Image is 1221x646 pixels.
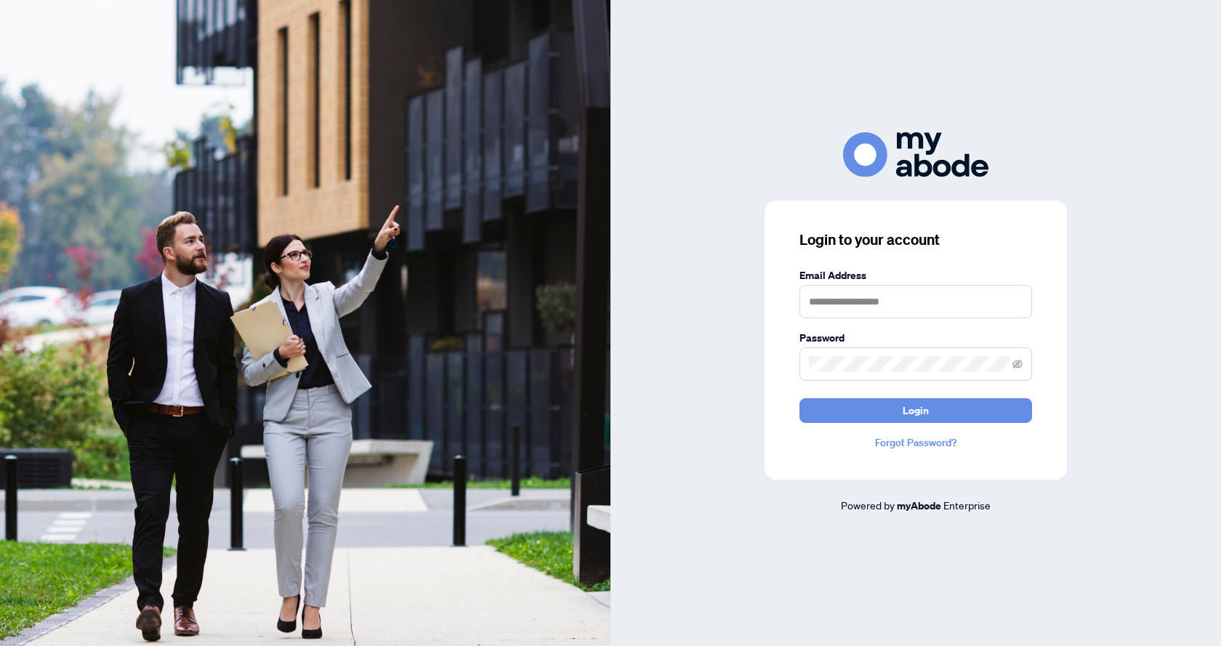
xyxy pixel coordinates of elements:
[943,498,991,512] span: Enterprise
[799,267,1032,283] label: Email Address
[799,398,1032,423] button: Login
[843,132,988,177] img: ma-logo
[841,498,895,512] span: Powered by
[1012,359,1023,369] span: eye-invisible
[799,230,1032,250] h3: Login to your account
[897,498,941,514] a: myAbode
[799,330,1032,346] label: Password
[799,435,1032,451] a: Forgot Password?
[903,399,929,422] span: Login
